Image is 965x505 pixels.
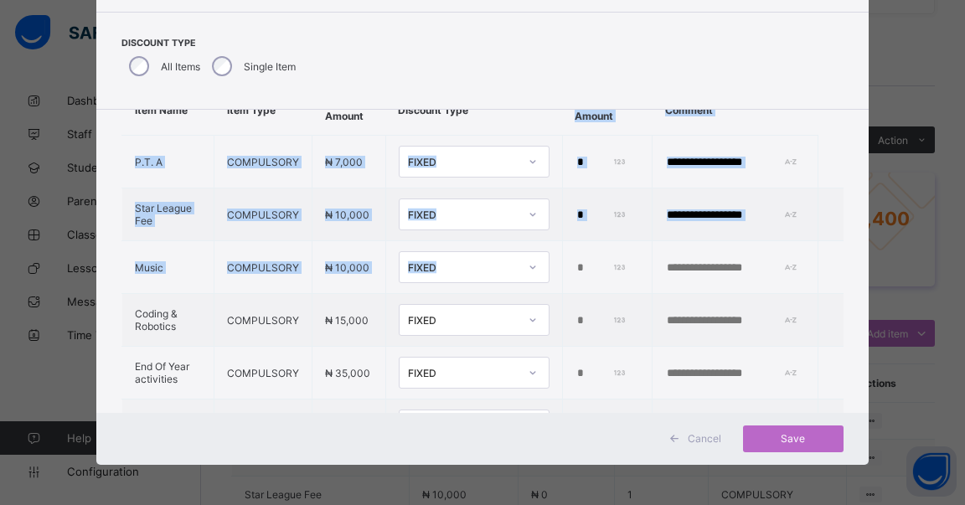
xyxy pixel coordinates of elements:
[408,209,519,221] div: FIXED
[122,241,214,294] td: Music
[244,60,296,73] label: Single Item
[325,156,363,168] span: ₦ 7,000
[408,156,519,168] div: FIXED
[688,432,721,445] span: Cancel
[122,399,214,452] td: Junior WAEC & NECO
[756,432,831,445] span: Save
[122,294,214,347] td: Coding & Robotics
[214,399,312,452] td: COMPULSORY
[214,241,312,294] td: COMPULSORY
[122,85,214,136] th: Item Name
[122,136,214,188] td: P.T. A
[325,209,369,221] span: ₦ 10,000
[214,188,312,241] td: COMPULSORY
[408,314,519,327] div: FIXED
[325,367,370,379] span: ₦ 35,000
[214,136,312,188] td: COMPULSORY
[408,261,519,274] div: FIXED
[562,85,653,136] th: Discount Amount
[325,261,369,274] span: ₦ 10,000
[385,85,562,136] th: Discount Type
[214,347,312,399] td: COMPULSORY
[653,85,818,136] th: Comment
[408,367,519,379] div: FIXED
[312,85,385,136] th: Item Amount
[325,314,369,327] span: ₦ 15,000
[214,294,312,347] td: COMPULSORY
[214,85,312,136] th: Item Type
[121,38,300,49] span: Discount Type
[161,60,200,73] label: All Items
[122,188,214,241] td: Star League Fee
[122,347,214,399] td: End Of Year activities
